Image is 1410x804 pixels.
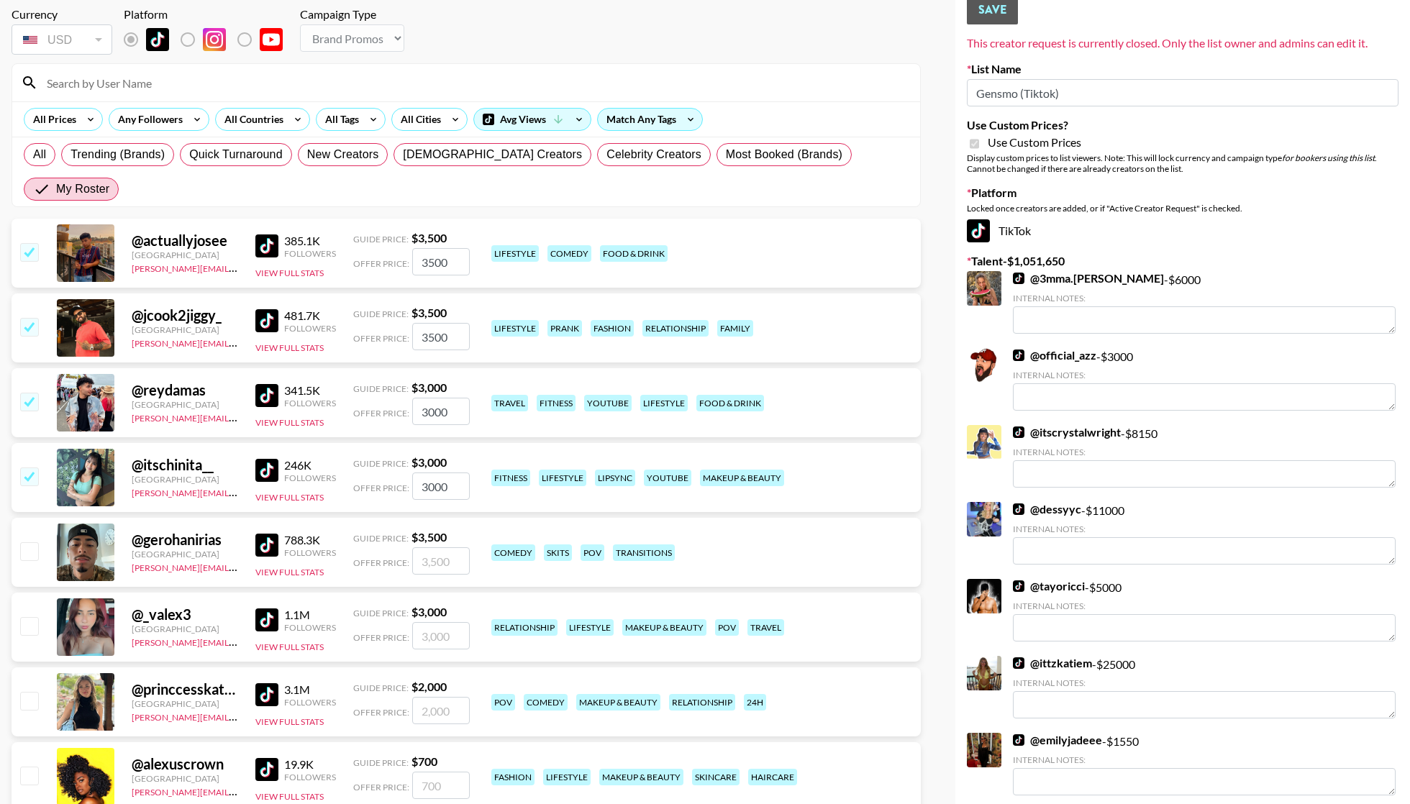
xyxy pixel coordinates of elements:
button: View Full Stats [255,716,324,727]
img: TikTok [255,683,278,706]
div: lifestyle [539,470,586,486]
div: [GEOGRAPHIC_DATA] [132,773,238,784]
span: Offer Price: [353,632,409,643]
span: Guide Price: [353,608,409,618]
div: food & drink [600,245,668,262]
div: lifestyle [491,320,539,337]
strong: $ 3,500 [411,231,447,245]
span: Trending (Brands) [70,146,165,163]
div: lifestyle [640,395,688,411]
div: 481.7K [284,309,336,323]
strong: $ 700 [411,754,437,768]
div: lifestyle [543,769,591,785]
div: USD [14,27,109,52]
span: [DEMOGRAPHIC_DATA] Creators [403,146,582,163]
div: pov [581,544,604,561]
em: for bookers using this list [1282,152,1375,163]
div: 341.5K [284,383,336,398]
div: 385.1K [284,234,336,248]
div: fashion [491,769,535,785]
div: relationship [669,694,735,711]
span: Guide Price: [353,458,409,469]
div: makeup & beauty [622,619,706,636]
a: [PERSON_NAME][EMAIL_ADDRESS][PERSON_NAME][DOMAIN_NAME] [132,784,413,798]
img: TikTok [255,534,278,557]
a: [PERSON_NAME][EMAIL_ADDRESS][PERSON_NAME][DOMAIN_NAME] [132,335,413,349]
a: [PERSON_NAME][EMAIL_ADDRESS][PERSON_NAME][DOMAIN_NAME] [132,634,413,648]
strong: $ 3,500 [411,530,447,544]
input: 3,500 [412,248,470,275]
span: New Creators [307,146,379,163]
div: Followers [284,248,336,259]
a: @tayoricci [1013,579,1085,593]
div: 3.1M [284,682,336,697]
div: Followers [284,472,336,483]
div: All Tags [317,109,362,130]
div: lifestyle [566,619,614,636]
div: lifestyle [491,245,539,262]
div: - $ 3000 [1013,348,1396,411]
div: All Prices [24,109,79,130]
div: @ gerohanirias [132,531,238,549]
img: TikTok [255,459,278,482]
img: TikTok [1013,350,1024,361]
input: 3,500 [412,323,470,350]
div: 19.9K [284,757,336,772]
button: View Full Stats [255,492,324,503]
span: Offer Price: [353,782,409,792]
span: Use Custom Prices [988,135,1081,150]
img: YouTube [260,28,283,51]
label: Talent - $ 1,051,650 [967,254,1398,268]
button: View Full Stats [255,268,324,278]
div: comedy [491,544,535,561]
span: Guide Price: [353,383,409,394]
div: comedy [547,245,591,262]
div: Followers [284,697,336,708]
img: TikTok [1013,734,1024,746]
a: @dessyyc [1013,502,1081,516]
div: makeup & beauty [599,769,683,785]
div: Followers [284,547,336,558]
div: @ reydamas [132,381,238,399]
div: Display custom prices to list viewers. Note: This will lock currency and campaign type . Cannot b... [967,152,1398,174]
span: Guide Price: [353,533,409,544]
div: fitness [491,470,530,486]
div: 24h [744,694,766,711]
span: Quick Turnaround [189,146,283,163]
img: TikTok [255,309,278,332]
a: [PERSON_NAME][EMAIL_ADDRESS][PERSON_NAME][DOMAIN_NAME] [132,559,413,573]
div: fitness [537,395,576,411]
span: Guide Price: [353,309,409,319]
div: @ actuallyjosee [132,232,238,250]
span: Guide Price: [353,757,409,768]
div: Internal Notes: [1013,524,1396,534]
div: youtube [644,470,691,486]
div: @ alexuscrown [132,755,238,773]
div: Campaign Type [300,7,404,22]
div: comedy [524,694,568,711]
div: Followers [284,772,336,782]
div: - $ 11000 [1013,502,1396,565]
div: List locked to TikTok. [124,24,294,55]
div: - $ 6000 [1013,271,1396,334]
label: Use Custom Prices? [967,118,1398,132]
div: [GEOGRAPHIC_DATA] [132,324,238,335]
div: Internal Notes: [1013,754,1396,765]
div: Internal Notes: [1013,447,1396,457]
a: [PERSON_NAME][EMAIL_ADDRESS][PERSON_NAME][DOMAIN_NAME] [132,709,413,723]
div: - $ 25000 [1013,656,1396,718]
div: Followers [284,323,336,334]
div: - $ 5000 [1013,579,1396,641]
img: TikTok [255,608,278,631]
a: @ittzkatiem [1013,656,1092,670]
span: Offer Price: [353,483,409,493]
div: relationship [642,320,709,337]
div: [GEOGRAPHIC_DATA] [132,250,238,260]
div: relationship [491,619,558,636]
div: 788.3K [284,533,336,547]
label: Platform [967,186,1398,200]
img: TikTok [255,234,278,257]
span: Celebrity Creators [606,146,701,163]
div: This creator request is currently closed. Only the list owner and admins can edit it. [967,36,1398,50]
a: [PERSON_NAME][EMAIL_ADDRESS][PERSON_NAME][DOMAIN_NAME] [132,485,413,498]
